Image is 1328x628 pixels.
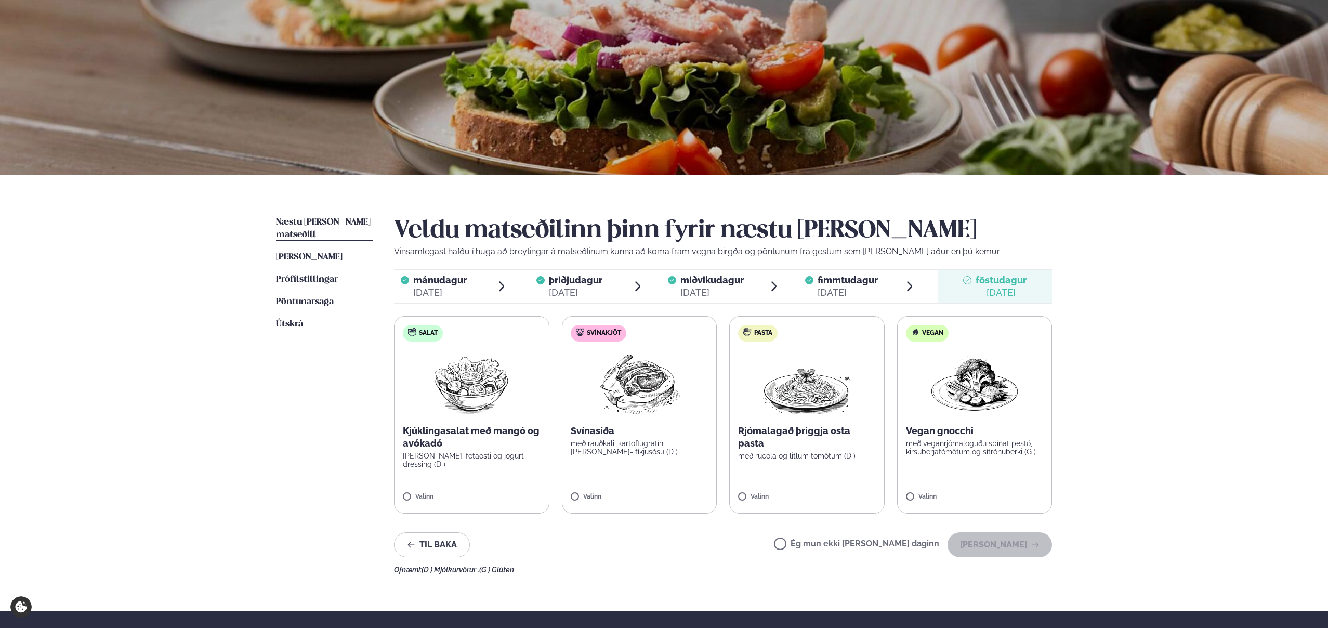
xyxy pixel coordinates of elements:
[403,425,541,450] p: Kjúklingasalat með mangó og avókadó
[929,350,1020,416] img: Vegan.png
[587,329,621,337] span: Svínakjöt
[276,251,343,264] a: [PERSON_NAME]
[761,350,852,416] img: Spagetti.png
[394,245,1052,258] p: Vinsamlegast hafðu í huga að breytingar á matseðlinum kunna að koma fram vegna birgða og pöntunum...
[549,274,602,285] span: þriðjudagur
[276,296,334,308] a: Pöntunarsaga
[413,274,467,285] span: mánudagur
[276,216,373,241] a: Næstu [PERSON_NAME] matseðill
[276,253,343,261] span: [PERSON_NAME]
[818,274,878,285] span: fimmtudagur
[408,328,416,336] img: salad.svg
[976,274,1027,285] span: föstudagur
[593,350,685,416] img: Pork-Meat.png
[394,566,1052,574] div: Ofnæmi:
[479,566,514,574] span: (G ) Glúten
[276,297,334,306] span: Pöntunarsaga
[419,329,438,337] span: Salat
[276,275,338,284] span: Prófílstillingar
[276,273,338,286] a: Prófílstillingar
[413,286,467,299] div: [DATE]
[922,329,943,337] span: Vegan
[10,596,32,618] a: Cookie settings
[549,286,602,299] div: [DATE]
[426,350,518,416] img: Salad.png
[276,318,303,331] a: Útskrá
[576,328,584,336] img: pork.svg
[743,328,752,336] img: pasta.svg
[422,566,479,574] span: (D ) Mjólkurvörur ,
[976,286,1027,299] div: [DATE]
[818,286,878,299] div: [DATE]
[738,425,876,450] p: Rjómalagað þriggja osta pasta
[680,286,744,299] div: [DATE]
[906,425,1044,437] p: Vegan gnocchi
[394,532,470,557] button: Til baka
[394,216,1052,245] h2: Veldu matseðilinn þinn fyrir næstu [PERSON_NAME]
[276,218,371,239] span: Næstu [PERSON_NAME] matseðill
[571,425,708,437] p: Svínasíða
[948,532,1052,557] button: [PERSON_NAME]
[571,439,708,456] p: með rauðkáli, kartöflugratín [PERSON_NAME]- fíkjusósu (D )
[680,274,744,285] span: miðvikudagur
[906,439,1044,456] p: með veganrjómalöguðu spínat pestó, kirsuberjatómötum og sítrónuberki (G )
[403,452,541,468] p: [PERSON_NAME], fetaosti og jógúrt dressing (D )
[738,452,876,460] p: með rucola og litlum tómötum (D )
[276,320,303,329] span: Útskrá
[911,328,919,336] img: Vegan.svg
[754,329,772,337] span: Pasta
